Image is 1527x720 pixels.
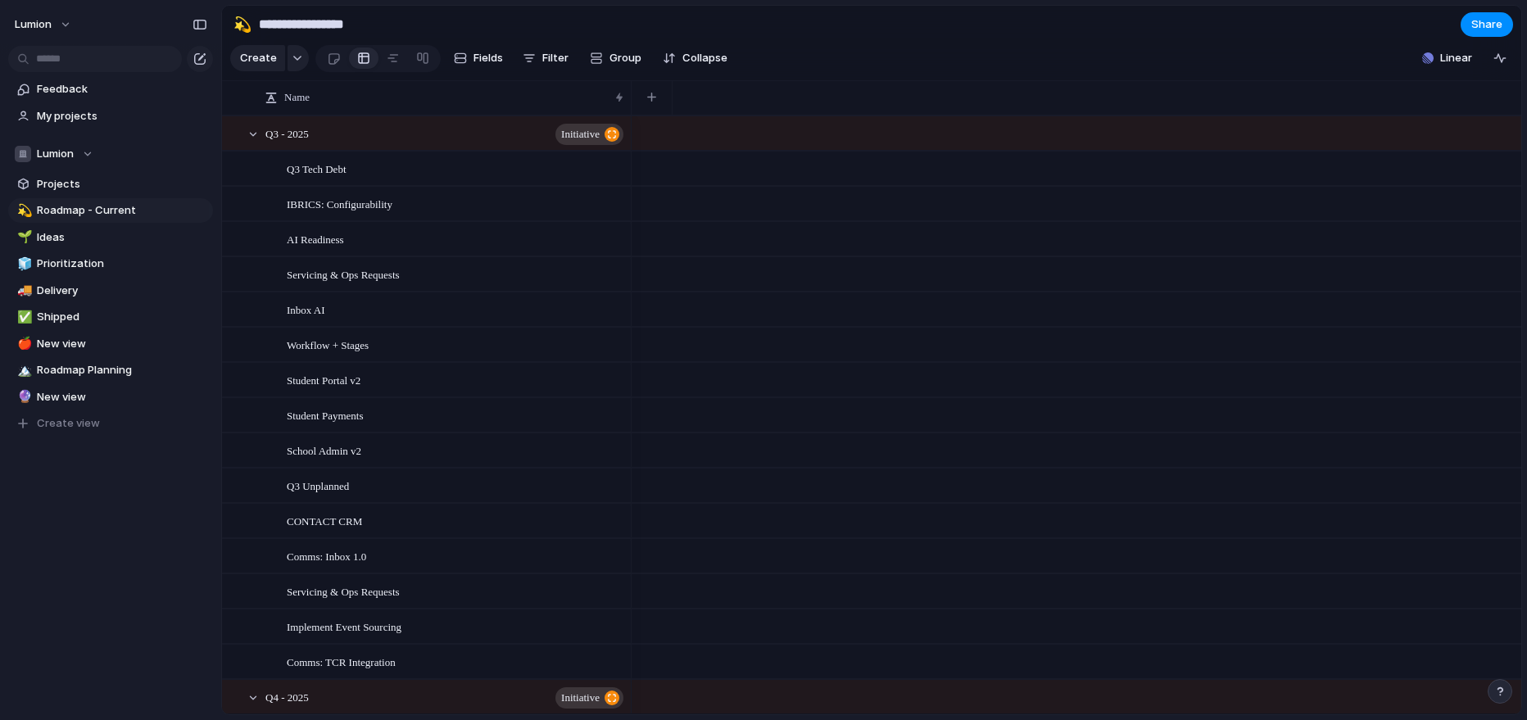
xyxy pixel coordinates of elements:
[17,202,29,220] div: 💫
[287,476,349,495] span: Q3 Unplanned
[284,89,310,106] span: Name
[17,281,29,300] div: 🚚
[15,389,31,405] button: 🔮
[37,229,207,246] span: Ideas
[265,687,309,706] span: Q4 - 2025
[15,309,31,325] button: ✅
[474,50,503,66] span: Fields
[287,229,344,248] span: AI Readiness
[287,546,366,565] span: Comms: Inbox 1.0
[8,358,213,383] a: 🏔️Roadmap Planning
[37,108,207,125] span: My projects
[8,225,213,250] a: 🌱Ideas
[17,361,29,380] div: 🏔️
[8,332,213,356] a: 🍎New view
[516,45,575,71] button: Filter
[8,198,213,223] a: 💫Roadmap - Current
[287,370,360,389] span: Student Portal v2
[15,336,31,352] button: 🍎
[1440,50,1472,66] span: Linear
[37,283,207,299] span: Delivery
[17,387,29,406] div: 🔮
[15,229,31,246] button: 🌱
[582,45,650,71] button: Group
[8,172,213,197] a: Projects
[682,50,727,66] span: Collapse
[287,617,401,636] span: Implement Event Sourcing
[287,265,400,283] span: Servicing & Ops Requests
[17,334,29,353] div: 🍎
[230,45,285,71] button: Create
[265,124,309,143] span: Q3 - 2025
[8,278,213,303] a: 🚚Delivery
[37,309,207,325] span: Shipped
[17,255,29,274] div: 🧊
[287,194,392,213] span: IBRICS: Configurability
[8,142,213,166] button: Lumion
[37,81,207,97] span: Feedback
[287,441,361,460] span: School Admin v2
[8,77,213,102] a: Feedback
[229,11,256,38] button: 💫
[447,45,510,71] button: Fields
[240,50,277,66] span: Create
[17,228,29,247] div: 🌱
[37,256,207,272] span: Prioritization
[542,50,569,66] span: Filter
[37,389,207,405] span: New view
[287,405,364,424] span: Student Payments
[287,335,369,354] span: Workflow + Stages
[15,256,31,272] button: 🧊
[15,283,31,299] button: 🚚
[37,362,207,378] span: Roadmap Planning
[15,16,52,33] span: Lumion
[287,511,362,530] span: CONTACT CRM
[561,686,600,709] span: initiative
[287,300,325,319] span: Inbox AI
[37,176,207,192] span: Projects
[555,687,623,709] button: initiative
[15,362,31,378] button: 🏔️
[1416,46,1479,70] button: Linear
[287,159,347,178] span: Q3 Tech Debt
[233,13,251,35] div: 💫
[8,305,213,329] a: ✅Shipped
[8,385,213,410] a: 🔮New view
[555,124,623,145] button: initiative
[17,308,29,327] div: ✅
[609,50,641,66] span: Group
[8,251,213,276] a: 🧊Prioritization
[37,146,74,162] span: Lumion
[37,202,207,219] span: Roadmap - Current
[287,582,400,600] span: Servicing & Ops Requests
[287,652,396,671] span: Comms: TCR Integration
[8,104,213,129] a: My projects
[656,45,734,71] button: Collapse
[1461,12,1513,37] button: Share
[15,202,31,219] button: 💫
[37,336,207,352] span: New view
[561,123,600,146] span: initiative
[37,415,100,432] span: Create view
[7,11,80,38] button: Lumion
[1471,16,1502,33] span: Share
[8,411,213,436] button: Create view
